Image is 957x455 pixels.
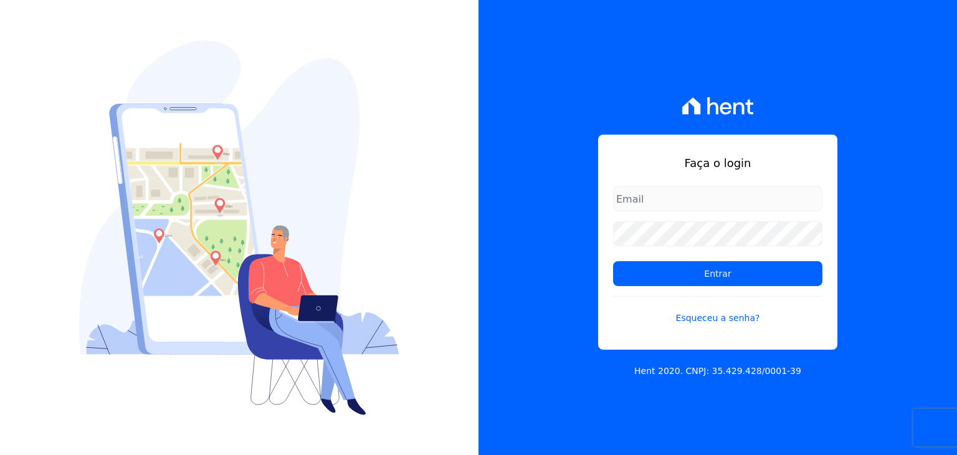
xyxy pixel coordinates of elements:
[634,365,801,378] p: Hent 2020. CNPJ: 35.429.428/0001-39
[613,261,822,286] input: Entrar
[613,155,822,171] h1: Faça o login
[613,186,822,211] input: Email
[79,41,399,415] img: Login
[613,296,822,325] a: Esqueceu a senha?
